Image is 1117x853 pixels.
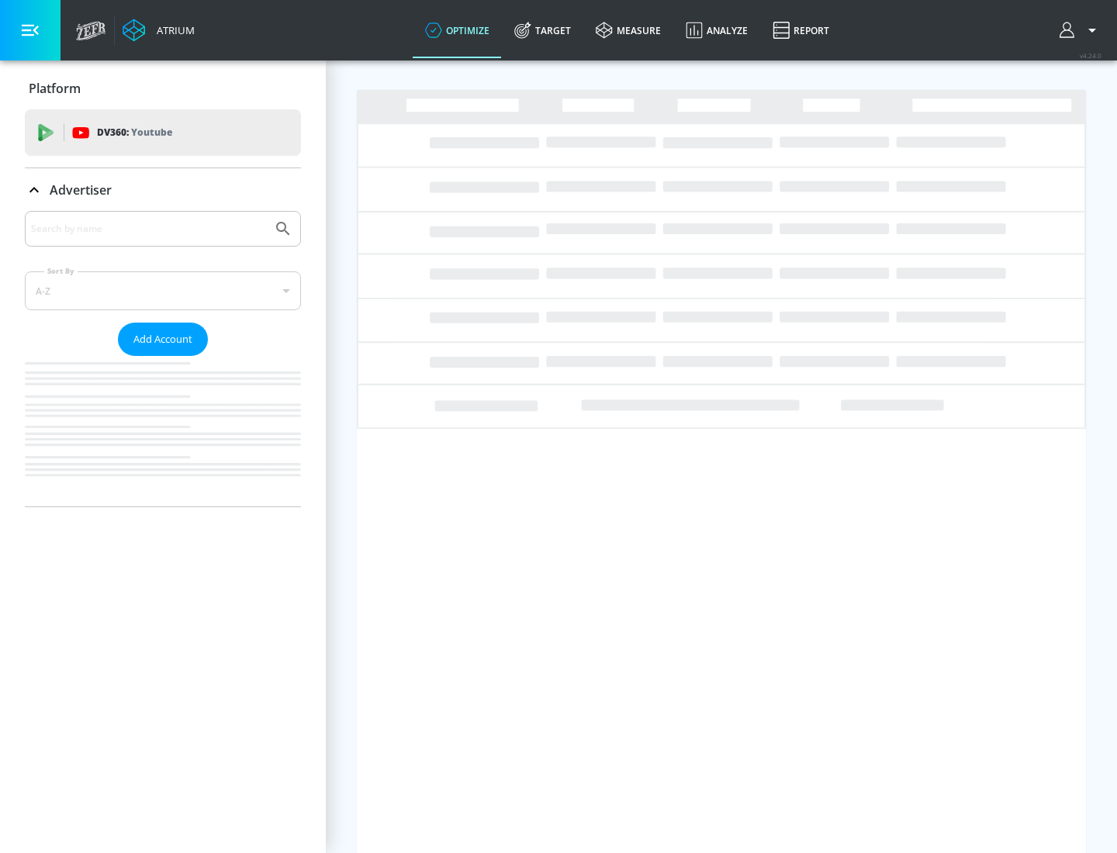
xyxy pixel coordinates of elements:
p: Advertiser [50,181,112,199]
a: Report [760,2,842,58]
p: Platform [29,80,81,97]
p: Youtube [131,124,172,140]
label: Sort By [44,266,78,276]
span: v 4.24.0 [1080,51,1101,60]
a: optimize [413,2,502,58]
div: Advertiser [25,211,301,506]
div: A-Z [25,271,301,310]
div: Advertiser [25,168,301,212]
a: Analyze [673,2,760,58]
div: Platform [25,67,301,110]
a: Atrium [123,19,195,42]
div: Atrium [150,23,195,37]
a: Target [502,2,583,58]
nav: list of Advertiser [25,356,301,506]
span: Add Account [133,330,192,348]
button: Add Account [118,323,208,356]
p: DV360: [97,124,172,141]
input: Search by name [31,219,266,239]
div: DV360: Youtube [25,109,301,156]
a: measure [583,2,673,58]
